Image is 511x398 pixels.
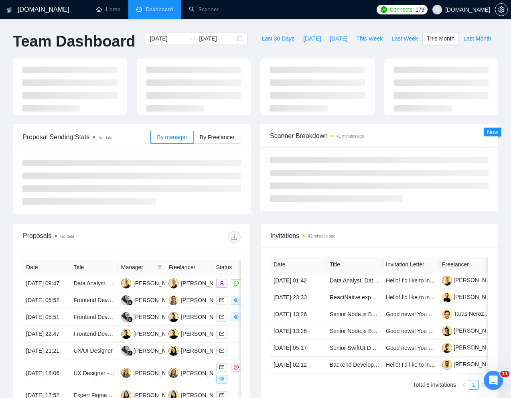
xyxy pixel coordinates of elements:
td: Senior Node.js Backend Engineer for AI Media Generation Microservice [326,323,383,340]
td: [DATE] 13:26 [270,306,326,323]
a: Frontend Developer – Real Estate Platform [73,314,181,320]
span: New [487,129,498,135]
span: No data [98,136,112,140]
td: Senior SwiftUI Dev for Tiktok-style feed (AVFoundation etc.) [326,340,383,357]
a: Frontend Developer – Real Estate Platform [73,297,181,303]
a: NS[PERSON_NAME] [168,280,227,286]
img: gigradar-bm.png [127,317,133,322]
td: Data Analyst, Data Engineer (PowerBI, Bigquery, Hubspot) [326,272,383,289]
a: YS[PERSON_NAME] [168,330,227,337]
a: 1 [469,380,478,389]
th: Date [270,257,326,272]
li: Next Page [479,380,488,390]
a: Taras Neroznak [442,311,493,317]
div: [PERSON_NAME] [134,296,180,305]
button: This Month [422,32,459,45]
td: [DATE] 13:26 [270,323,326,340]
a: [PERSON_NAME] [442,327,500,334]
td: [DATE] 23:33 [270,289,326,306]
img: YS [168,329,178,339]
span: Dashboard [146,6,173,13]
img: AK [168,295,178,305]
a: Backend Developer Needed for Social Media Web App Setup [330,361,482,368]
div: [PERSON_NAME] [181,346,227,355]
span: This Month [427,34,454,43]
a: UX Designer - Local Community Deals - Marketplace V1 [73,370,213,376]
td: [DATE] 21:21 [23,343,70,359]
div: [PERSON_NAME] [134,369,180,378]
a: NB[PERSON_NAME] [168,392,227,398]
button: [DATE] [325,32,352,45]
a: AK[PERSON_NAME] [168,296,227,303]
img: NB [168,346,178,356]
td: Senior Node.js Backend Engineer for AI Media Generation Microservice [326,306,383,323]
a: Data Analyst, Data Engineer (PowerBI, Bigquery, Hubspot) [330,277,476,284]
span: Last 30 Days [262,34,294,43]
span: This Week [356,34,383,43]
span: mail [219,365,224,370]
div: [PERSON_NAME] [181,296,227,305]
img: YS [168,312,178,322]
span: mail [219,315,224,319]
button: Last 30 Days [257,32,299,45]
a: Frontend Developer Needed for AI-Powered SaaS Platform [73,331,221,337]
a: setting [495,6,508,13]
span: Proposal Sending Stats [22,132,150,142]
td: [DATE] 01:42 [270,272,326,289]
span: swap-right [189,35,196,42]
td: UX Designer - Local Community Deals - Marketplace V1 [70,359,118,387]
img: c15az_EgoumIzL14PEGRJQXM9D3YosdBqThoa8AwbBodrMKhnmLA56nx_2IO8kbWEI [442,309,452,319]
a: Senior Node.js Backend Engineer for AI Media Generation Microservice [330,328,508,334]
img: c1_UVQ-ZbVJfiIepVuoM0CNi7RdBB86ghnZKhxnTLCQRJ_EjqXkk9NkSNaq2Ryah2O [442,276,452,286]
span: By Freelancer [200,134,235,140]
span: [DATE] [330,34,347,43]
img: FF [121,346,131,356]
button: This Week [352,32,387,45]
span: 179 [416,5,424,14]
div: [PERSON_NAME] [134,329,180,338]
input: End date [199,34,235,43]
span: [DATE] [303,34,321,43]
td: [DATE] 05:17 [270,340,326,357]
th: Manager [118,260,165,275]
img: upwork-logo.png [381,6,387,13]
iframe: Intercom live chat [484,371,503,390]
button: Last Month [459,32,495,45]
td: [DATE] 22:47 [23,326,70,343]
span: to [189,35,196,42]
td: [DATE] 18:06 [23,359,70,387]
a: MD[PERSON_NAME] [168,369,227,376]
h1: Team Dashboard [13,32,135,51]
a: NB[PERSON_NAME] [121,392,180,398]
span: user [434,7,440,12]
span: eye [234,315,239,319]
img: c14J798sJin7A7Mao0eZ5tP9r1w8eFJcwVRC-pYbcqkEI-GtdsbrmjM67kuMuWBJZI [442,326,452,336]
span: Manager [121,263,154,272]
td: [DATE] 02:12 [270,357,326,374]
img: c1j7Sg90kHuYCLctm_HIlZdH_GbHsuG8jdkTZQTD4xVlUgUKFNEXY5ncmpHjeBIv4X [442,343,452,353]
a: ReactNative expert to fix build issues [330,294,422,301]
img: c1KlPsBsMF3GODfU_H7KM9omajHWWS6ezOBo-K3Px-HuEEPsuq1SjqXh9C5koNVxvv [442,360,452,370]
img: c1Qk59sTXcuOItREAlK7e6mp-sB3y9bRvFGdu-PoU33vEzLbtuNkGKDGq74Xkl5WLm [442,292,452,303]
a: [PERSON_NAME] [442,294,500,300]
span: mail [219,331,224,336]
span: Status [216,263,249,272]
a: FF[PERSON_NAME] [121,347,180,353]
a: homeHome [96,6,120,13]
td: ReactNative expert to fix build issues [326,289,383,306]
a: Data Analyst, Data Engineer (PowerBI, Bigquery, Hubspot) [73,280,219,286]
img: gigradar-bm.png [127,350,133,356]
button: left [459,380,469,390]
button: right [479,380,488,390]
td: [DATE] 05:51 [23,309,70,326]
li: Total 6 invitations [413,380,456,390]
a: YS[PERSON_NAME] [168,313,227,320]
td: [DATE] 09:47 [23,275,70,292]
span: Last Week [391,34,418,43]
span: 11 [500,371,509,377]
th: Date [23,260,70,275]
img: MD [121,368,131,378]
td: Backend Developer Needed for Social Media Web App Setup [326,357,383,374]
time: 42 minutes ago [308,234,335,238]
